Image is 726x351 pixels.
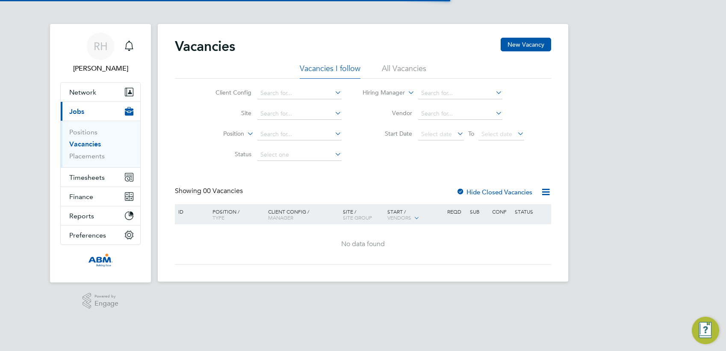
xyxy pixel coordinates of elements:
button: Timesheets [61,168,140,187]
span: RH [94,41,108,52]
div: Client Config / [266,204,341,225]
input: Search for... [257,128,342,140]
span: Site Group [343,214,372,221]
div: Status [513,204,550,219]
span: Engage [94,300,118,307]
div: Jobs [61,121,140,167]
label: Start Date [363,130,412,137]
button: New Vacancy [501,38,551,51]
button: Reports [61,206,140,225]
div: No data found [176,240,550,249]
input: Search for... [418,87,502,99]
label: Hiring Manager [356,89,405,97]
button: Engage Resource Center [692,317,719,344]
nav: Main navigation [50,24,151,283]
label: Status [202,150,251,158]
a: Powered byEngage [83,293,119,309]
input: Select one [257,149,342,161]
li: All Vacancies [382,63,426,79]
label: Client Config [202,89,251,96]
h2: Vacancies [175,38,235,55]
div: ID [176,204,206,219]
input: Search for... [257,108,342,120]
label: Position [195,130,244,138]
button: Preferences [61,226,140,244]
div: Conf [490,204,512,219]
span: To [466,128,477,139]
div: Position / [206,204,266,225]
span: Type [212,214,224,221]
label: Vendor [363,109,412,117]
input: Search for... [418,108,502,120]
span: Preferences [69,231,106,239]
span: 00 Vacancies [203,187,243,195]
span: Powered by [94,293,118,300]
button: Jobs [61,102,140,121]
span: Vendors [387,214,411,221]
li: Vacancies I follow [300,63,360,79]
span: Reports [69,212,94,220]
a: Vacancies [69,140,101,148]
a: Positions [69,128,97,136]
div: Showing [175,187,245,196]
a: Go to home page [60,253,141,267]
input: Search for... [257,87,342,99]
div: Reqd [445,204,467,219]
span: Network [69,88,96,96]
span: Finance [69,193,93,201]
a: RH[PERSON_NAME] [60,33,141,74]
span: Select date [421,130,452,138]
div: Site / [341,204,386,225]
div: Sub [468,204,490,219]
span: Select date [481,130,512,138]
span: Timesheets [69,173,105,181]
span: Manager [268,214,293,221]
label: Site [202,109,251,117]
button: Finance [61,187,140,206]
img: abm-technical-logo-retina.png [88,253,113,267]
div: Start / [385,204,445,226]
span: Rea Hill [60,63,141,74]
span: Jobs [69,107,84,116]
a: Placements [69,152,105,160]
label: Hide Closed Vacancies [456,188,532,196]
button: Network [61,83,140,101]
